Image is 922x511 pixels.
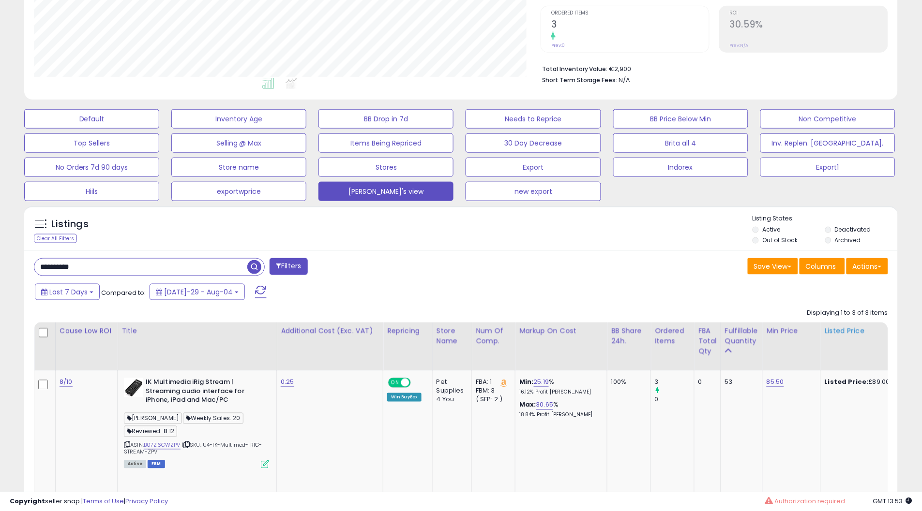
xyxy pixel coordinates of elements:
div: 0 [698,378,713,387]
button: [PERSON_NAME]'s view [318,182,453,201]
div: Fulfillable Quantity [725,326,758,347]
div: 100% [611,378,643,387]
button: Last 7 Days [35,284,100,300]
div: Clear All Filters [34,234,77,243]
button: Hiils [24,182,159,201]
span: OFF [409,379,425,387]
img: 41Rf69pHa1L._SL40_.jpg [124,378,143,397]
button: Filters [270,258,307,275]
span: [PERSON_NAME] [124,413,182,424]
div: % [519,401,600,419]
a: Privacy Policy [125,496,168,506]
b: Short Term Storage Fees: [542,76,618,84]
button: Stores [318,158,453,177]
div: BB Share 24h. [611,326,647,347]
div: ASIN: [124,378,269,467]
div: FBA: 1 [476,378,508,387]
a: 8/10 [60,378,73,387]
div: 0 [655,395,694,404]
a: 25.19 [534,378,549,387]
span: ON [389,379,401,387]
button: Export1 [760,158,895,177]
span: | SKU: U4-IK-Multimed-IRIG-STREAM-ZPV [124,441,262,456]
span: [DATE]-29 - Aug-04 [164,287,233,297]
button: new export [466,182,601,201]
a: 0.25 [281,378,294,387]
span: Columns [806,262,836,271]
button: Inventory Age [171,109,306,129]
b: IK Multimedia iRig Stream | Streaming audio interface for iPhone, iPad and Mac/PC [146,378,263,408]
label: Archived [835,236,861,244]
span: ROI [730,11,888,16]
span: FBM [148,460,165,468]
th: The percentage added to the cost of goods (COGS) that forms the calculator for Min & Max prices. [515,322,607,371]
button: Columns [800,258,845,275]
p: 16.12% Profit [PERSON_NAME] [519,389,600,396]
p: 18.84% Profit [PERSON_NAME] [519,412,600,419]
span: Ordered Items [551,11,709,16]
small: Prev: N/A [730,43,749,48]
div: Num of Comp. [476,326,511,347]
a: 30.65 [536,400,554,410]
button: Inv. Replen. [GEOGRAPHIC_DATA]. [760,133,895,153]
button: [DATE]-29 - Aug-04 [150,284,245,300]
p: Listing States: [753,214,898,223]
span: Weekly Sales: 20 [183,413,243,424]
div: FBA Total Qty [698,326,717,357]
a: 85.50 [767,378,784,387]
div: Store Name [437,326,468,347]
button: exportwprice [171,182,306,201]
button: Items Being Repriced [318,133,453,153]
button: Non Competitive [760,109,895,129]
button: Default [24,109,159,129]
div: ( SFP: 2 ) [476,395,508,404]
label: Active [762,225,780,234]
button: BB Price Below Min [613,109,748,129]
button: No Orders 7d 90 days [24,158,159,177]
a: B07Z6GWZPV [144,441,181,450]
div: Min Price [767,326,816,336]
div: seller snap | | [10,497,168,506]
button: Selling @ Max [171,133,306,153]
small: Prev: 0 [551,43,565,48]
b: Min: [519,378,534,387]
button: Indorex [613,158,748,177]
th: CSV column name: cust_attr_5_Cause Low ROI [55,322,117,371]
b: Listed Price: [825,378,869,387]
b: Max: [519,400,536,409]
div: Cause Low ROI [60,326,113,336]
button: Store name [171,158,306,177]
div: Displaying 1 to 3 of 3 items [807,309,888,318]
strong: Copyright [10,496,45,506]
div: FBM: 3 [476,387,508,395]
div: Title [121,326,272,336]
div: 3 [655,378,694,387]
div: £89.00 [825,378,905,387]
button: BB Drop in 7d [318,109,453,129]
span: Reviewed: 8.12 [124,426,177,437]
div: Markup on Cost [519,326,603,336]
button: 30 Day Decrease [466,133,601,153]
label: Out of Stock [762,236,798,244]
div: Additional Cost (Exc. VAT) [281,326,379,336]
button: Needs to Reprice [466,109,601,129]
div: Repricing [387,326,428,336]
button: Top Sellers [24,133,159,153]
label: Deactivated [835,225,871,234]
h5: Listings [51,218,89,231]
a: Terms of Use [83,496,124,506]
div: 53 [725,378,755,387]
span: N/A [619,75,631,85]
div: Listed Price [825,326,908,336]
button: Actions [846,258,888,275]
div: % [519,378,600,396]
li: €2,900 [542,62,881,74]
div: Win BuyBox [387,393,422,402]
button: Export [466,158,601,177]
div: Ordered Items [655,326,690,347]
button: Brita all 4 [613,133,748,153]
h2: 3 [551,19,709,32]
span: Compared to: [101,288,146,297]
button: Save View [748,258,798,275]
span: Last 7 Days [49,287,88,297]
